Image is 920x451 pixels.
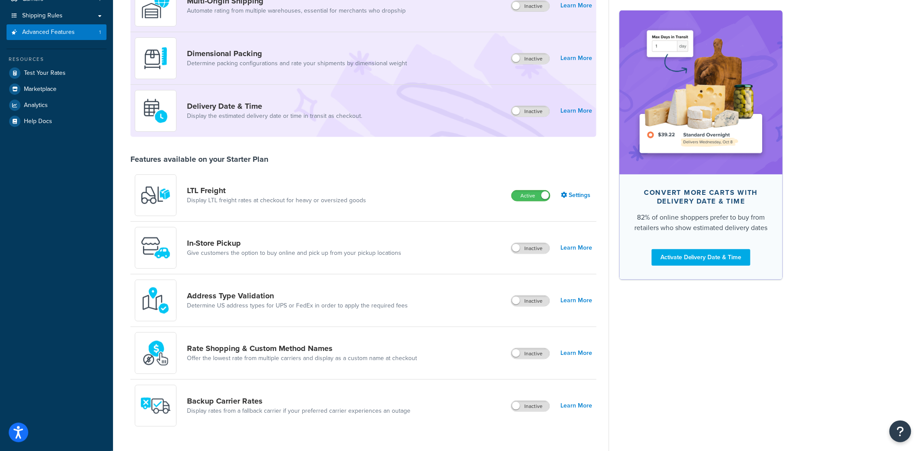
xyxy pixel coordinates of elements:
[140,233,171,263] img: wfgcfpwTIucLEAAAAASUVORK5CYII=
[22,12,63,20] span: Shipping Rules
[187,59,407,68] a: Determine packing configurations and rate your shipments by dimensional weight
[187,396,410,406] a: Backup Carrier Rates
[7,97,107,113] a: Analytics
[511,296,550,306] label: Inactive
[511,53,550,64] label: Inactive
[633,212,769,233] div: 82% of online shoppers prefer to buy from retailers who show estimated delivery dates
[7,8,107,24] a: Shipping Rules
[24,118,52,125] span: Help Docs
[24,70,66,77] span: Test Your Rates
[140,43,171,73] img: DTVBYsAAAAAASUVORK5CYII=
[187,291,408,301] a: Address Type Validation
[22,29,75,36] span: Advanced Features
[7,114,107,129] a: Help Docs
[7,65,107,81] a: Test Your Rates
[7,56,107,63] div: Resources
[511,106,550,117] label: Inactive
[99,29,101,36] span: 1
[140,96,171,126] img: gfkeb5ejjkALwAAAABJRU5ErkJggg==
[24,102,48,109] span: Analytics
[511,1,550,11] label: Inactive
[560,347,592,359] a: Learn More
[560,105,592,117] a: Learn More
[560,294,592,307] a: Learn More
[511,243,550,254] label: Inactive
[890,421,911,442] button: Open Resource Center
[560,52,592,64] a: Learn More
[140,285,171,316] img: kIG8fy0lQAAAABJRU5ErkJggg==
[187,49,407,58] a: Dimensional Packing
[652,249,750,265] a: Activate Delivery Date & Time
[7,24,107,40] a: Advanced Features1
[140,391,171,421] img: icon-duo-feat-backup-carrier-4420b188.png
[7,81,107,97] a: Marketplace
[130,154,268,164] div: Features available on your Starter Plan
[560,400,592,412] a: Learn More
[24,86,57,93] span: Marketplace
[511,401,550,411] label: Inactive
[560,242,592,254] a: Learn More
[633,188,769,205] div: Convert more carts with delivery date & time
[140,180,171,210] img: y79ZsPf0fXUFUhFXDzUgf+ktZg5F2+ohG75+v3d2s1D9TjoU8PiyCIluIjV41seZevKCRuEjTPPOKHJsQcmKCXGdfprl3L4q7...
[561,189,592,201] a: Settings
[140,338,171,368] img: icon-duo-feat-rate-shopping-ecdd8bed.png
[187,196,366,205] a: Display LTL freight rates at checkout for heavy or oversized goods
[187,354,417,363] a: Offer the lowest rate from multiple carriers and display as a custom name at checkout
[187,101,362,111] a: Delivery Date & Time
[187,7,406,15] a: Automate rating from multiple warehouses, essential for merchants who dropship
[511,348,550,359] label: Inactive
[633,23,770,161] img: feature-image-ddt-36eae7f7280da8017bfb280eaccd9c446f90b1fe08728e4019434db127062ab4.png
[7,24,107,40] li: Advanced Features
[187,186,366,195] a: LTL Freight
[187,112,362,120] a: Display the estimated delivery date or time in transit as checkout.
[512,190,550,201] label: Active
[187,249,401,257] a: Give customers the option to buy online and pick up from your pickup locations
[187,344,417,353] a: Rate Shopping & Custom Method Names
[187,407,410,415] a: Display rates from a fallback carrier if your preferred carrier experiences an outage
[187,301,408,310] a: Determine US address types for UPS or FedEx in order to apply the required fees
[187,238,401,248] a: In-Store Pickup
